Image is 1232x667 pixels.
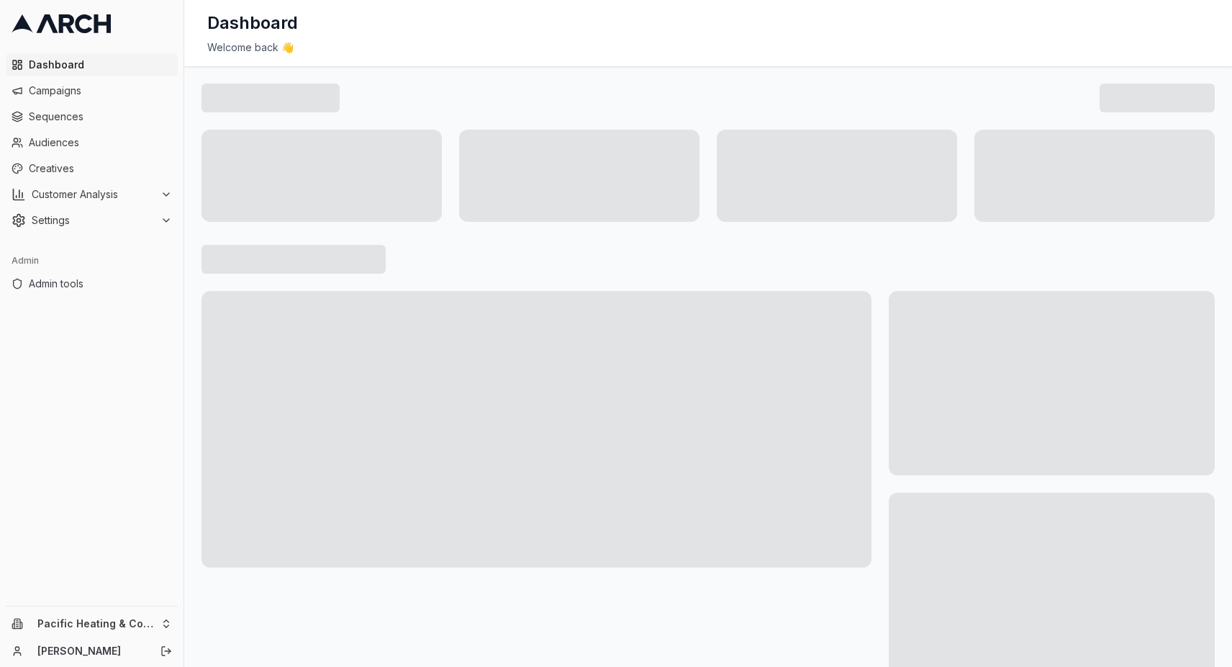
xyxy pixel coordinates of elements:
[207,40,1209,55] div: Welcome back 👋
[6,131,178,154] a: Audiences
[6,612,178,635] button: Pacific Heating & Cooling
[37,644,145,658] a: [PERSON_NAME]
[37,617,155,630] span: Pacific Heating & Cooling
[29,84,172,98] span: Campaigns
[6,209,178,232] button: Settings
[6,272,178,295] a: Admin tools
[6,79,178,102] a: Campaigns
[6,157,178,180] a: Creatives
[6,183,178,206] button: Customer Analysis
[156,641,176,661] button: Log out
[32,213,155,228] span: Settings
[6,53,178,76] a: Dashboard
[29,109,172,124] span: Sequences
[29,277,172,291] span: Admin tools
[29,135,172,150] span: Audiences
[29,161,172,176] span: Creatives
[29,58,172,72] span: Dashboard
[6,249,178,272] div: Admin
[6,105,178,128] a: Sequences
[207,12,298,35] h1: Dashboard
[32,187,155,202] span: Customer Analysis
